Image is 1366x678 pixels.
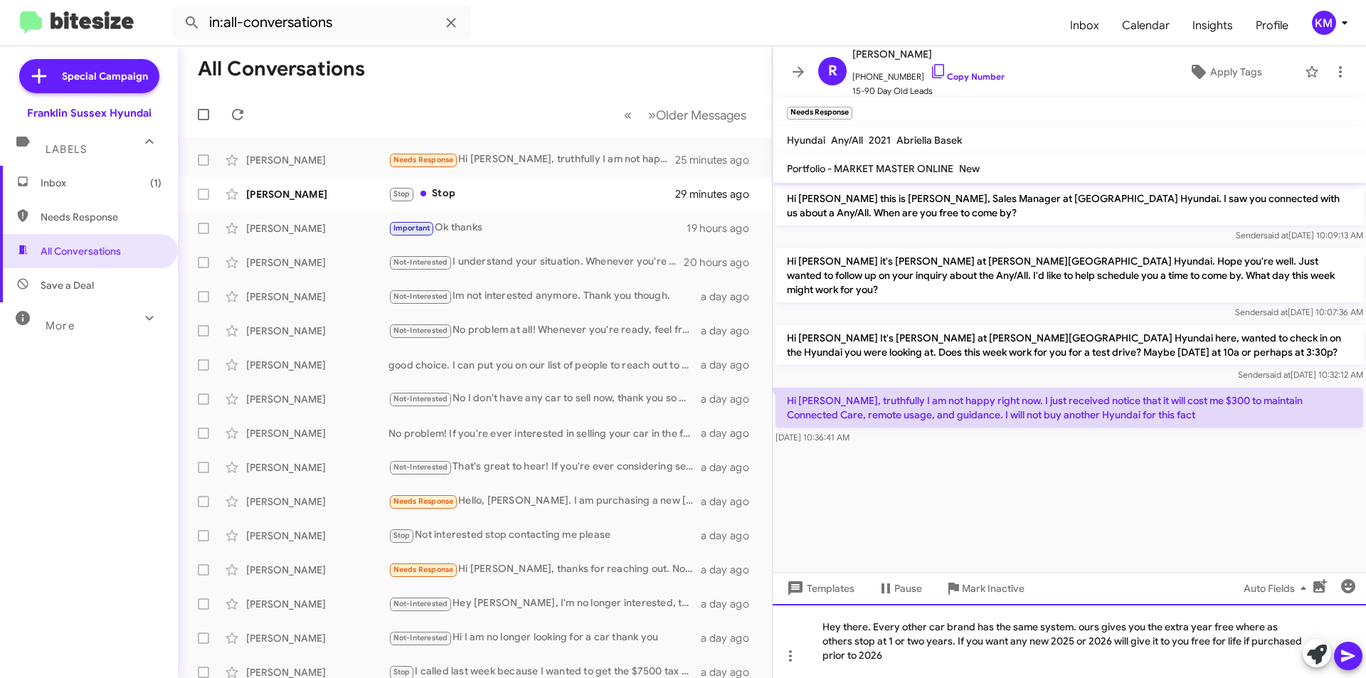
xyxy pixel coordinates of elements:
span: Sender [DATE] 10:09:13 AM [1236,230,1363,240]
span: Pause [894,576,922,601]
div: Hello, [PERSON_NAME]. I am purchasing a new [PERSON_NAME] SE, 2025. Would you share its price (wh... [388,493,701,509]
span: « [624,106,632,124]
div: No problem! If you're ever interested in selling your car in the future, feel free to reach out. ... [388,426,701,440]
div: a day ago [701,529,761,543]
p: Hi [PERSON_NAME], truthfully I am not happy right now. I just received notice that it will cost m... [775,388,1363,428]
div: Hi [PERSON_NAME], thanks for reaching out. Not seriously looking at the moment, just starting to ... [388,561,701,578]
div: a day ago [701,597,761,611]
div: [PERSON_NAME] [246,324,388,338]
div: KM [1312,11,1336,35]
span: 15-90 Day Old Leads [852,84,1005,98]
div: a day ago [701,290,761,304]
span: [PERSON_NAME] [852,46,1005,63]
span: Needs Response [41,210,162,224]
a: Profile [1244,5,1300,46]
div: No I don't have any car to sell now, thank you so much! If anything needed will stop by [388,391,701,407]
button: Mark Inactive [933,576,1036,601]
div: I understand your situation. Whenever you're ready to sell your Elantra, we’d love to discuss it ... [388,254,684,270]
span: Not-Interested [393,292,448,301]
span: Not-Interested [393,462,448,472]
button: Next [640,100,755,129]
span: Portfolio - MARKET MASTER ONLINE [787,162,953,175]
span: Templates [784,576,854,601]
span: Not-Interested [393,633,448,642]
p: Hi [PERSON_NAME] this is [PERSON_NAME], Sales Manager at [GEOGRAPHIC_DATA] Hyundai. I saw you con... [775,186,1363,226]
span: More [46,319,75,332]
span: Needs Response [393,565,454,574]
span: said at [1264,230,1288,240]
div: [PERSON_NAME] [246,460,388,475]
span: Hyundai [787,134,825,147]
a: Insights [1181,5,1244,46]
button: Pause [866,576,933,601]
div: [PERSON_NAME] [246,187,388,201]
span: Save a Deal [41,278,94,292]
div: Hi I am no longer looking for a car thank you [388,630,701,646]
div: [PERSON_NAME] [246,153,388,167]
span: Sender [DATE] 10:32:12 AM [1238,369,1363,380]
h1: All Conversations [198,58,365,80]
div: [PERSON_NAME] [246,290,388,304]
span: Calendar [1111,5,1181,46]
span: Auto Fields [1244,576,1312,601]
span: Stop [393,531,411,540]
span: Inbox [41,176,162,190]
div: [PERSON_NAME] [246,597,388,611]
div: a day ago [701,563,761,577]
span: [DATE] 10:36:41 AM [775,432,849,443]
span: Important [393,223,430,233]
span: (1) [150,176,162,190]
div: Hey [PERSON_NAME], I'm no longer interested, thanks! [388,595,701,612]
div: Not interested stop contacting me please [388,527,701,544]
div: Ok thanks [388,220,687,236]
span: Older Messages [656,107,746,123]
div: 20 hours ago [684,255,761,270]
div: good choice. I can put you on our list of people to reach out to when they hit the lot by the end... [388,358,701,372]
span: R [828,60,837,83]
button: KM [1300,11,1350,35]
div: a day ago [701,324,761,338]
button: Auto Fields [1232,576,1323,601]
small: Needs Response [787,107,852,120]
div: That's great to hear! If you're ever considering selling your current vehicle in the future, feel... [388,459,701,475]
span: Special Campaign [62,69,148,83]
div: Hey there. Every other car brand has the same system. ours gives you the extra year free where as... [773,604,1366,678]
div: [PERSON_NAME] [246,494,388,509]
div: [PERSON_NAME] [246,392,388,406]
div: a day ago [701,426,761,440]
div: Franklin Sussex Hyundai [27,106,152,120]
span: New [959,162,980,175]
div: a day ago [701,631,761,645]
span: Not-Interested [393,394,448,403]
div: [PERSON_NAME] [246,358,388,372]
span: Apply Tags [1210,59,1262,85]
a: Inbox [1059,5,1111,46]
span: Not-Interested [393,258,448,267]
div: 29 minutes ago [675,187,761,201]
button: Previous [615,100,640,129]
div: a day ago [701,460,761,475]
div: Stop [388,186,675,202]
span: Sender [DATE] 10:07:36 AM [1235,307,1363,317]
a: Special Campaign [19,59,159,93]
span: Needs Response [393,155,454,164]
a: Copy Number [930,71,1005,82]
div: a day ago [701,494,761,509]
span: Not-Interested [393,326,448,335]
div: [PERSON_NAME] [246,631,388,645]
span: Stop [393,189,411,198]
span: said at [1266,369,1291,380]
button: Templates [773,576,866,601]
span: All Conversations [41,244,121,258]
div: [PERSON_NAME] [246,529,388,543]
span: » [648,106,656,124]
div: 25 minutes ago [675,153,761,167]
div: Hi [PERSON_NAME], truthfully I am not happy right now. I just received notice that it will cost m... [388,152,675,168]
span: said at [1263,307,1288,317]
div: 19 hours ago [687,221,761,235]
div: [PERSON_NAME] [246,255,388,270]
span: [PHONE_NUMBER] [852,63,1005,84]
